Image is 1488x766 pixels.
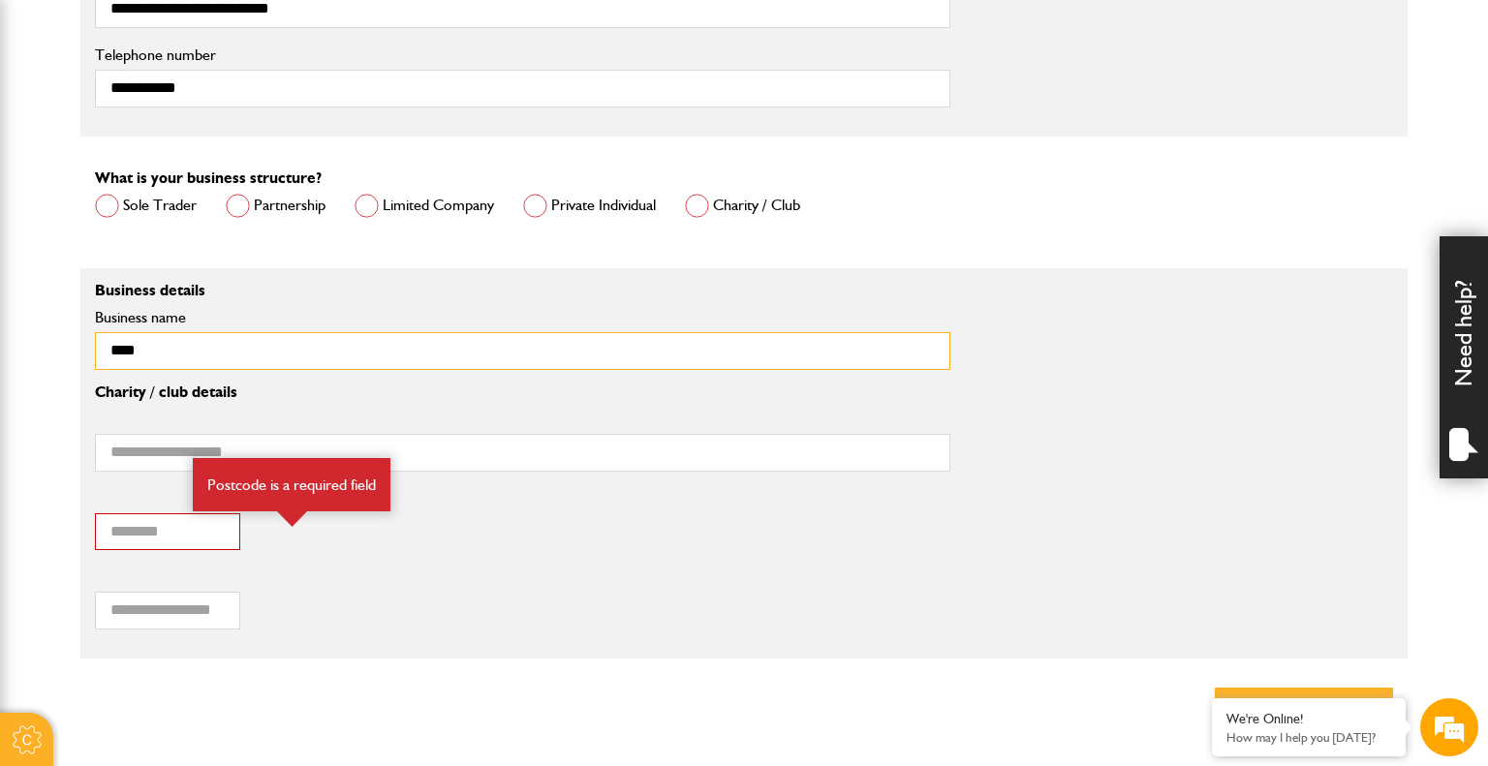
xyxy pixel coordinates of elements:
[95,384,950,400] p: Charity / club details
[685,194,800,218] label: Charity / Club
[226,194,325,218] label: Partnership
[95,310,950,325] label: Business name
[355,194,494,218] label: Limited Company
[1226,730,1391,745] p: How may I help you today?
[523,194,656,218] label: Private Individual
[277,511,307,527] img: error-box-arrow.svg
[1215,688,1393,750] button: Next
[1440,236,1488,478] div: Need help?
[193,458,390,512] div: Postcode is a required field
[95,194,197,218] label: Sole Trader
[95,170,322,186] label: What is your business structure?
[95,283,950,298] p: Business details
[95,47,950,63] label: Telephone number
[1226,711,1391,727] div: We're Online!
